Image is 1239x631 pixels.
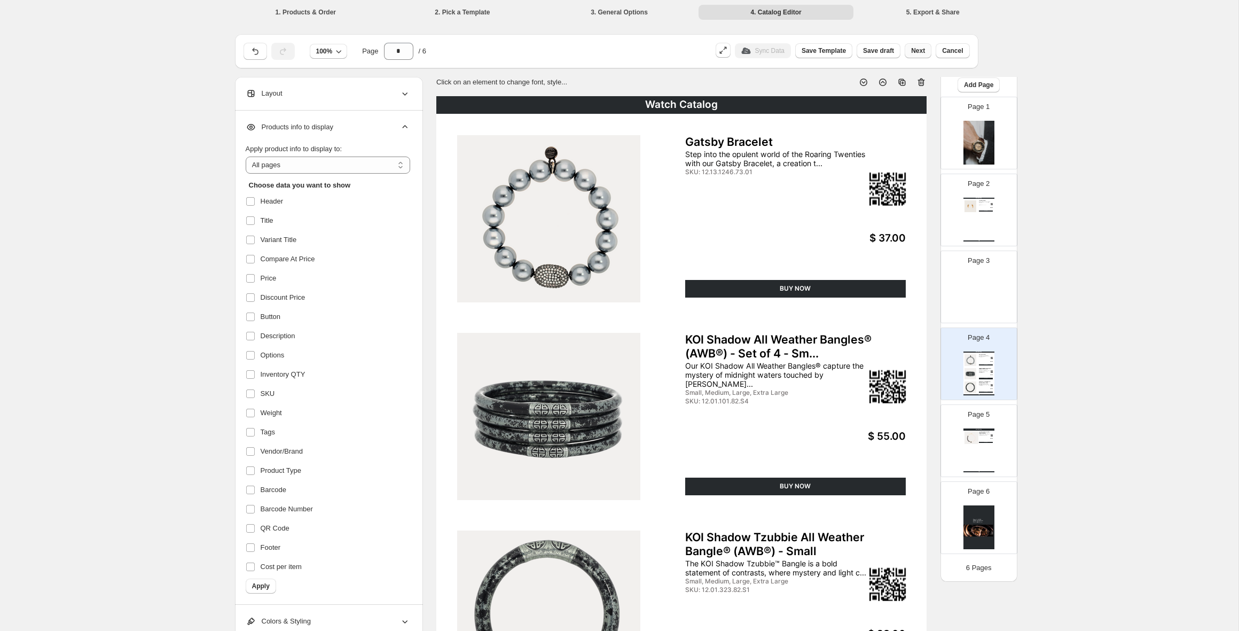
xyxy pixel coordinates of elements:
span: 100% [316,47,333,56]
div: Step into the opulent world of the Roaring Twenties with our Gatsby Bracelet, a creation t... [685,150,869,168]
div: BUY NOW [685,280,906,298]
span: QR Code [261,523,289,534]
div: KOI Shadow Tzubbie All Weather Bangle® (AWB®) - Small [979,381,993,384]
img: cover page [963,505,994,549]
button: 100% [310,44,348,59]
img: qrcode [869,370,906,403]
div: Watch Catalog | Page undefined [963,240,994,242]
div: SKU: 12.01.323.82.S1 [685,586,818,594]
div: BUY NOW [979,442,993,443]
div: The KOI Shadow Tzubbie™ Bangle is a bold statement of contrasts, where mystery and light c... [979,384,991,386]
span: Price [261,273,277,284]
span: Apply product info to display to: [246,145,342,153]
button: Add Page [958,77,1000,92]
div: Gatsby Bracelet [979,354,993,355]
div: Page 3cover page [940,251,1017,323]
div: Watch Catalog [963,198,994,199]
div: $ 96.00 [987,207,993,208]
div: Page 6cover page [940,481,1017,554]
div: $ 37.00 [987,361,993,362]
div: Gatsby Bracelet [685,135,906,149]
img: qrcode [991,370,993,372]
img: primaryImage [964,381,976,393]
img: qrcode [991,384,993,386]
span: Cancel [942,46,963,55]
div: BUY NOW [979,364,993,365]
button: Apply [246,579,276,594]
span: Footer [261,542,281,553]
div: Watch Catalog [963,429,994,431]
span: Vendor/Brand [261,446,303,457]
div: SKU: 82.04.4001.303.00 [979,205,987,206]
div: KOI Shadow Tzubbie All Weather Bangle® (AWB®) - Small [685,531,906,558]
div: $ 23.00 [987,438,993,439]
p: Page 2 [968,178,990,189]
div: Small, Medium, Large, Extra Large [685,389,818,396]
span: Tags [261,427,275,438]
div: SKU: 12.15.532.227.00 [979,435,987,436]
span: Next [911,46,925,55]
div: Our [PERSON_NAME] Hematite and Pearl Bracelet is a study in contrast—earth’s grounding strengt... [979,433,991,435]
div: Page 5Watch CatalogprimaryImageqrcode[PERSON_NAME] Bracelet - Hematite/WhiteOur [PERSON_NAME] Hem... [940,404,1017,477]
p: Click on an element to change font, style... [436,77,567,88]
img: cover page [963,275,994,318]
span: Barcode [261,485,286,495]
span: Save Template [802,46,846,55]
span: Title [261,215,273,226]
div: The KOI Shadow Tzubbie™ Bangle is a bold statement of contrasts, where mystery and light c... [685,559,869,577]
p: Page 5 [968,409,990,420]
div: SKU: 12.13.1246.73.01 [979,357,987,358]
img: qrcode [991,357,993,359]
div: Watch Catalog | Page undefined [963,471,994,472]
div: Watch Catalog [436,96,927,114]
span: Options [261,350,285,361]
img: primaryImage [457,135,640,302]
span: Product Type [261,465,301,476]
span: Description [261,331,295,341]
img: qrcode [869,173,906,206]
img: primaryImage [964,368,976,380]
span: Discount Price [261,292,305,303]
div: material¬†brass based earring with 18 karat gold inlay¬†and sterling silver pin gemst... [979,201,991,205]
div: Our KOI Shadow All Weather Bangles® capture the mystery of midnight waters touched by [PERSON_NAM... [979,370,991,372]
span: Add Page [964,81,993,89]
span: Variant Title [261,235,297,245]
span: SKU [261,388,275,399]
span: Cost per item [261,562,302,572]
p: 6 Pages [966,563,992,573]
span: Layout [246,88,283,99]
button: Cancel [936,43,969,58]
div: BUY NOW [685,478,906,495]
img: primaryImage [964,354,976,366]
div: KOI Shadow All Weather Bangles® (AWB®) - Set of 4 - Sm... [979,368,993,370]
span: / 6 [419,46,426,57]
div: Page 2Watch CatalogprimaryImageqrcode[PERSON_NAME]material¬†brass based earring with 18 karat gol... [940,174,1017,246]
div: Step into the opulent world of the Roaring Twenties with our Gatsby Bracelet, a creation t... [979,355,991,357]
img: primaryImage [964,431,978,444]
span: Inventory QTY [261,369,305,380]
p: Page 6 [968,486,990,497]
div: Watch Catalog [963,352,994,353]
div: [PERSON_NAME] [979,200,993,201]
p: Page 3 [968,255,990,266]
div: SKU: 12.01.101.82.S4 [685,398,818,405]
span: Compare At Price [261,254,315,264]
div: Watch Catalog | Page undefined [963,394,994,395]
p: Page 1 [968,102,990,112]
button: Next [905,43,931,58]
button: Save Template [795,43,852,58]
span: Products info to display [246,122,333,133]
span: Button [261,311,281,322]
div: Our KOI Shadow All Weather Bangles® capture the mystery of midnight waters touched by [PERSON_NAM... [685,361,869,388]
div: $ 55.00 [987,375,993,376]
img: qrcode [991,203,993,205]
span: Save draft [863,46,894,55]
div: SKU: 12.13.1246.73.01 [685,168,818,176]
span: Barcode Number [261,504,313,515]
span: Header [261,196,284,207]
div: Page 1cover page [940,97,1017,169]
div: $ 37.00 [820,232,906,245]
div: $ 28.00 [987,388,993,389]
